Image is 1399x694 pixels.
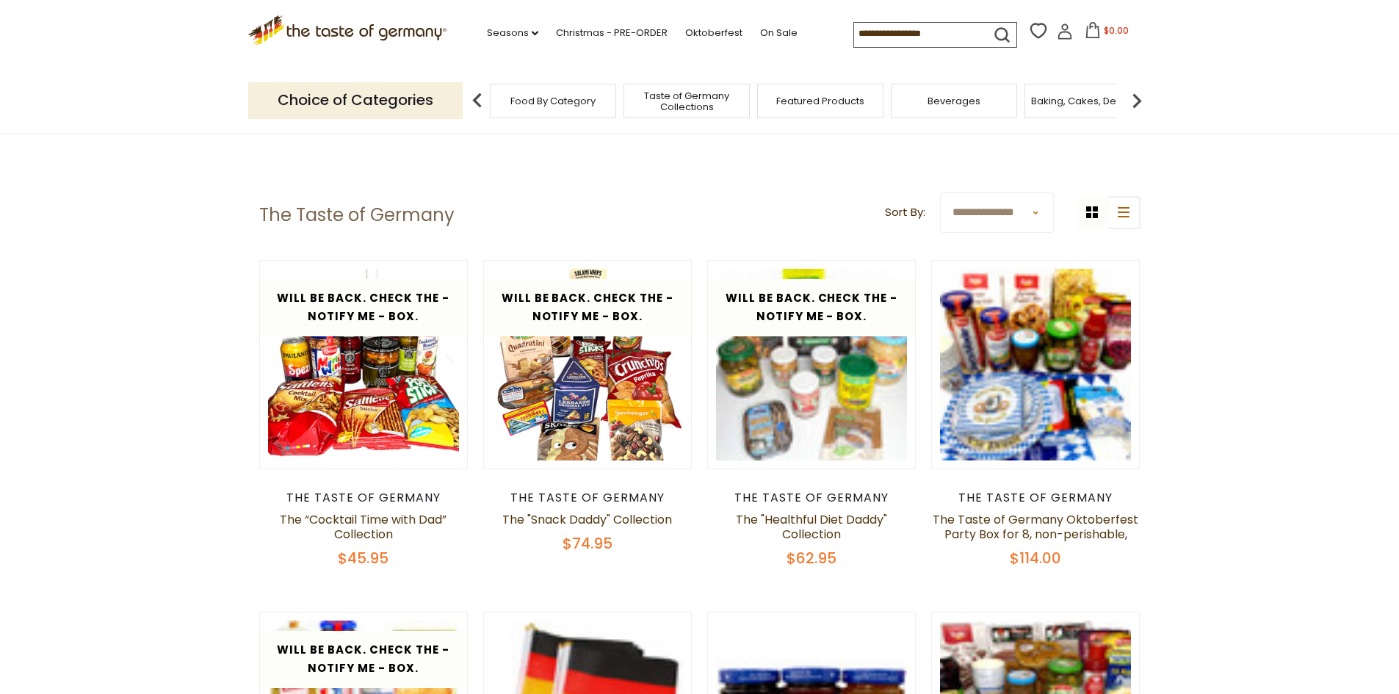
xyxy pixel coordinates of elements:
[484,261,692,469] img: The "Snack Daddy" Collection
[510,95,596,106] a: Food By Category
[1122,86,1152,115] img: next arrow
[685,25,742,41] a: Oktoberfest
[707,491,917,505] div: The Taste of Germany
[1076,22,1138,44] button: $0.00
[1031,95,1145,106] a: Baking, Cakes, Desserts
[463,86,492,115] img: previous arrow
[787,548,836,568] span: $62.95
[1010,548,1061,568] span: $114.00
[338,548,388,568] span: $45.95
[885,203,925,222] label: Sort By:
[259,204,455,226] h1: The Taste of Germany
[928,95,980,106] a: Beverages
[563,533,612,554] span: $74.95
[933,511,1138,543] a: The Taste of Germany Oktoberfest Party Box for 8, non-perishable,
[736,511,887,543] a: The "Healthful Diet Daddy" Collection
[556,25,668,41] a: Christmas - PRE-ORDER
[776,95,864,106] a: Featured Products
[248,82,463,118] p: Choice of Categories
[487,25,538,41] a: Seasons
[280,511,447,543] a: The “Cocktail Time with Dad” Collection
[708,261,916,469] img: The "Healthful Diet Daddy" Collection
[260,261,468,469] img: The “Cocktail Time with Dad” Collection
[1104,24,1129,37] span: $0.00
[259,491,469,505] div: The Taste of Germany
[502,511,672,528] a: The "Snack Daddy" Collection
[931,491,1140,505] div: The Taste of Germany
[932,261,1140,469] img: The Taste of Germany Oktoberfest Party Box for 8, non-perishable,
[760,25,798,41] a: On Sale
[628,90,745,112] a: Taste of Germany Collections
[483,491,693,505] div: The Taste of Germany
